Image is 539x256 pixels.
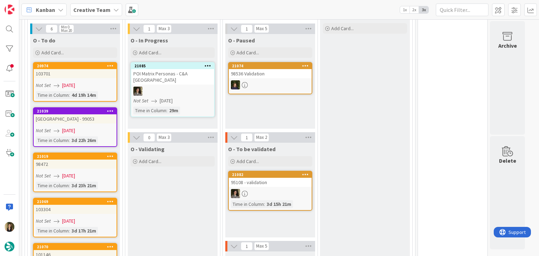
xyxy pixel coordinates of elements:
div: 21070 [37,244,117,249]
img: avatar [5,242,14,251]
span: 1 [241,25,253,33]
div: 21019 [34,153,117,160]
img: MS [231,189,240,198]
div: 3d 17h 21m [70,227,98,235]
div: Time in Column [36,182,69,189]
span: 6 [46,25,58,33]
a: 21085POI Matrix Personas - C&A [GEOGRAPHIC_DATA]MSNot Set[DATE]Time in Column:29m [131,62,215,117]
span: 2x [410,6,419,13]
div: 2101998472 [34,153,117,169]
div: 29m [167,107,180,114]
div: 21070 [34,244,117,250]
div: 21085POI Matrix Personas - C&A [GEOGRAPHIC_DATA] [131,63,214,85]
div: 21074 [229,63,312,69]
div: Time in Column [133,107,166,114]
div: Max 3 [159,27,169,31]
div: 20974103701 [34,63,117,78]
div: 98472 [34,160,117,169]
span: : [264,200,265,208]
div: Delete [499,156,516,165]
div: MS [229,189,312,198]
div: POI Matrix Personas - C&A [GEOGRAPHIC_DATA] [131,69,214,85]
span: 1x [400,6,410,13]
span: : [69,136,70,144]
div: 20974 [37,63,117,68]
a: 2101998472Not Set[DATE]Time in Column:3d 23h 21m [33,153,117,192]
span: [DATE] [160,97,173,105]
span: O - Paused [228,37,255,44]
span: Add Card... [139,49,161,56]
a: 21069103304Not Set[DATE]Time in Column:3d 17h 21m [33,198,117,237]
i: Not Set [36,173,51,179]
i: Not Set [36,82,51,88]
div: 21082 [232,172,312,177]
div: Max 3 [159,136,169,139]
i: Not Set [36,127,51,134]
span: 1 [241,242,253,250]
span: Add Card... [331,25,354,32]
span: [DATE] [62,127,75,134]
b: Creative Team [73,6,111,13]
div: Max 20 [61,29,72,32]
span: Support [15,1,32,9]
div: Max 5 [256,27,267,31]
div: Min 0 [61,25,69,29]
span: Add Card... [139,158,161,164]
div: 2107498536 Validation [229,63,312,78]
div: 21039 [34,108,117,114]
a: 20974103701Not Set[DATE]Time in Column:4d 19h 14m [33,62,117,102]
span: [DATE] [62,82,75,89]
span: Add Card... [237,158,259,164]
div: Archive [498,41,517,50]
div: MS [131,87,214,96]
span: : [69,91,70,99]
a: 2107498536 ValidationMC [228,62,312,94]
i: Not Set [133,97,148,104]
span: 1 [241,133,253,142]
span: Add Card... [237,49,259,56]
a: 21039[GEOGRAPHIC_DATA] - 99053Not Set[DATE]Time in Column:3d 22h 26m [33,107,117,147]
span: Kanban [36,6,55,14]
span: O - To be validated [228,146,275,153]
div: Time in Column [36,136,69,144]
span: O - In Progress [131,37,168,44]
div: 21039[GEOGRAPHIC_DATA] - 99053 [34,108,117,123]
div: [GEOGRAPHIC_DATA] - 99053 [34,114,117,123]
a: 2108295108 - validationMSTime in Column:3d 15h 21m [228,171,312,211]
span: [DATE] [62,172,75,180]
span: : [69,182,70,189]
span: 3x [419,6,428,13]
div: Max 5 [256,244,267,248]
div: Time in Column [36,227,69,235]
div: 103304 [34,205,117,214]
div: Max 2 [256,136,267,139]
span: O - Validating [131,146,165,153]
span: 1 [143,25,155,33]
div: 103701 [34,69,117,78]
div: 98536 Validation [229,69,312,78]
span: Add Card... [41,49,64,56]
div: 4d 19h 14m [70,91,98,99]
div: Time in Column [231,200,264,208]
span: : [69,227,70,235]
i: Not Set [36,218,51,224]
img: MC [231,80,240,89]
div: 21085 [134,63,214,68]
div: 21039 [37,109,117,114]
div: 21069 [37,199,117,204]
input: Quick Filter... [436,4,488,16]
div: MC [229,80,312,89]
div: 21085 [131,63,214,69]
span: : [166,107,167,114]
div: 20974 [34,63,117,69]
div: 3d 22h 26m [70,136,98,144]
div: 21074 [232,63,312,68]
span: [DATE] [62,217,75,225]
div: 3d 23h 21m [70,182,98,189]
img: Visit kanbanzone.com [5,5,14,14]
img: SP [5,222,14,232]
span: O - To do [33,37,55,44]
div: 21069103304 [34,198,117,214]
span: 0 [143,133,155,142]
div: Time in Column [36,91,69,99]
